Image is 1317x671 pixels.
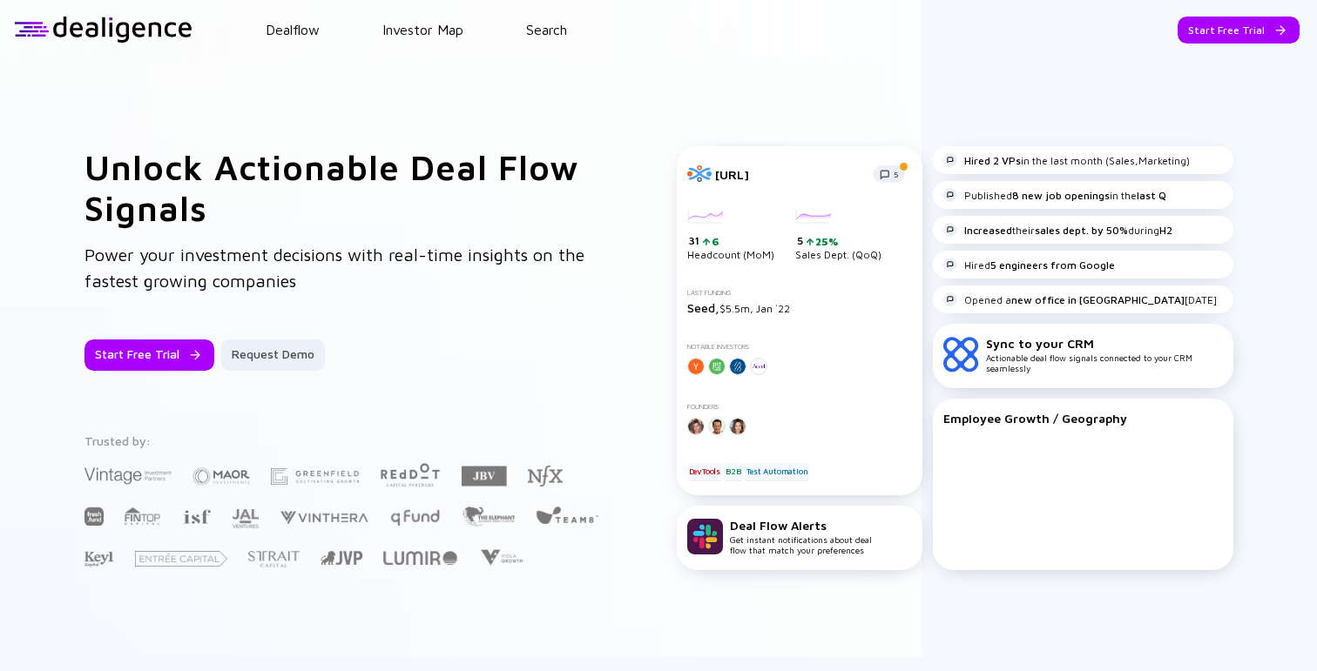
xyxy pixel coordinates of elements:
[1178,17,1300,44] button: Start Free Trial
[536,506,598,524] img: Team8
[321,551,362,565] img: Jerusalem Venture Partners
[84,245,584,291] span: Power your investment decisions with real-time insights on the fastest growing companies
[943,153,1190,167] div: in the last month (Sales,Marketing)
[715,167,862,182] div: [URL]
[462,507,515,527] img: The Elephant
[689,234,774,248] div: 31
[84,551,114,567] img: Key1 Capital
[248,551,300,567] img: Strait Capital
[266,22,320,37] a: Dealflow
[943,292,1217,306] div: Opened a [DATE]
[478,549,524,566] img: Viola Growth
[84,146,607,228] h1: Unlock Actionable Deal Flow Signals
[84,466,172,486] img: Vintage Investment Partners
[745,463,809,480] div: Test Automation
[990,258,1115,272] strong: 5 engineers from Google
[964,154,1021,167] strong: Hired 2 VPs
[462,465,507,487] img: JBV Capital
[724,463,742,480] div: B2B
[271,468,359,485] img: Greenfield Partners
[687,289,912,297] div: Last Funding
[943,223,1172,237] div: their during
[1159,224,1172,237] strong: H2
[795,211,881,261] div: Sales Dept. (QoQ)
[84,433,602,448] div: Trusted by:
[687,300,912,315] div: $5.5m, Jan `22
[125,507,161,526] img: FINTOP Capital
[687,343,912,351] div: Notable Investors
[383,551,457,565] img: Lumir Ventures
[986,336,1223,373] div: Actionable deal flow signals connected to your CRM seamlessly
[380,460,441,488] img: Red Dot Capital Partners
[964,224,1012,237] strong: Increased
[1035,224,1128,237] strong: sales dept. by 50%
[232,509,259,528] img: JAL Ventures
[797,234,881,248] div: 5
[1137,189,1166,202] strong: last Q
[687,403,912,411] div: Founders
[1011,293,1185,306] strong: new office in [GEOGRAPHIC_DATA]
[1012,189,1110,202] strong: 8 new job openings
[382,22,463,37] a: Investor Map
[221,339,325,371] button: Request Demo
[135,551,227,567] img: Entrée Capital
[192,462,250,491] img: Maor Investments
[687,463,722,480] div: DevTools
[528,466,563,486] img: NFX
[730,518,872,555] div: Get instant notifications about deal flow that match your preferences
[389,507,441,527] img: Q Fund
[710,235,719,248] div: 6
[814,235,839,248] div: 25%
[687,211,774,261] div: Headcount (MoM)
[182,508,211,524] img: Israel Secondary Fund
[280,509,368,526] img: Vinthera
[84,339,214,371] button: Start Free Trial
[943,411,1223,426] div: Employee Growth / Geography
[730,518,872,533] div: Deal Flow Alerts
[943,258,1115,272] div: Hired
[986,336,1223,351] div: Sync to your CRM
[687,300,719,315] span: Seed,
[943,188,1166,202] div: Published in the
[526,22,567,37] a: Search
